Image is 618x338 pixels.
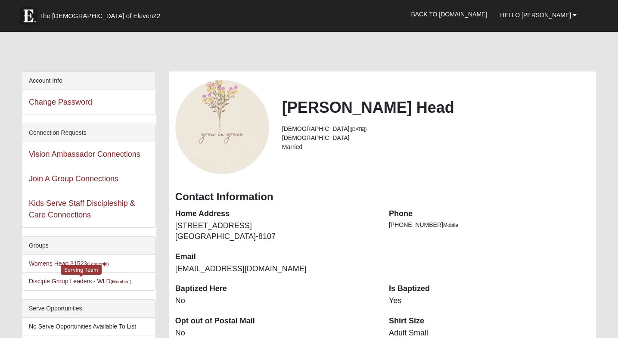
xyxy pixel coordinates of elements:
dt: Home Address [175,208,376,220]
dt: Shirt Size [389,316,590,327]
small: (Leader ) [87,261,109,267]
div: Account Info [22,72,155,90]
a: Vision Ambassador Connections [29,150,140,158]
a: The [DEMOGRAPHIC_DATA] of Eleven22 [16,3,188,25]
li: Married [282,143,590,152]
small: (Member ) [111,279,131,284]
span: Mobile [443,222,458,228]
a: Change Password [29,98,92,106]
li: [DEMOGRAPHIC_DATA] [282,133,590,143]
span: The [DEMOGRAPHIC_DATA] of Eleven22 [39,12,160,20]
div: Connection Requests [22,124,155,142]
dt: Phone [389,208,590,220]
li: No Serve Opportunities Available To List [22,318,155,335]
li: [PHONE_NUMBER] [389,220,590,229]
dd: No [175,295,376,307]
a: Womens Head 31523(Leader) [29,260,109,267]
a: View Fullsize Photo [175,80,269,174]
dd: [STREET_ADDRESS] [GEOGRAPHIC_DATA]-8107 [175,220,376,242]
dd: [EMAIL_ADDRESS][DOMAIN_NAME] [175,264,376,275]
small: ([DATE]) [349,127,366,132]
h3: Contact Information [175,191,590,203]
dt: Opt out of Postal Mail [175,316,376,327]
a: Disciple Group Leaders - WLD(Member ) [29,278,131,285]
div: Serve Opportunities [22,300,155,318]
a: Back to [DOMAIN_NAME] [404,3,494,25]
div: Serving Team [61,265,102,275]
img: Eleven22 logo [20,7,37,25]
dd: Yes [389,295,590,307]
span: Hello [PERSON_NAME] [500,12,571,19]
dt: Baptized Here [175,283,376,295]
div: Groups [22,237,155,255]
a: Hello [PERSON_NAME] [494,4,583,26]
dt: Email [175,251,376,263]
a: Join A Group Connections [29,174,118,183]
dt: Is Baptized [389,283,590,295]
li: [DEMOGRAPHIC_DATA] [282,124,590,133]
h2: [PERSON_NAME] Head [282,98,590,117]
a: Kids Serve Staff Discipleship & Care Connections [29,199,135,219]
